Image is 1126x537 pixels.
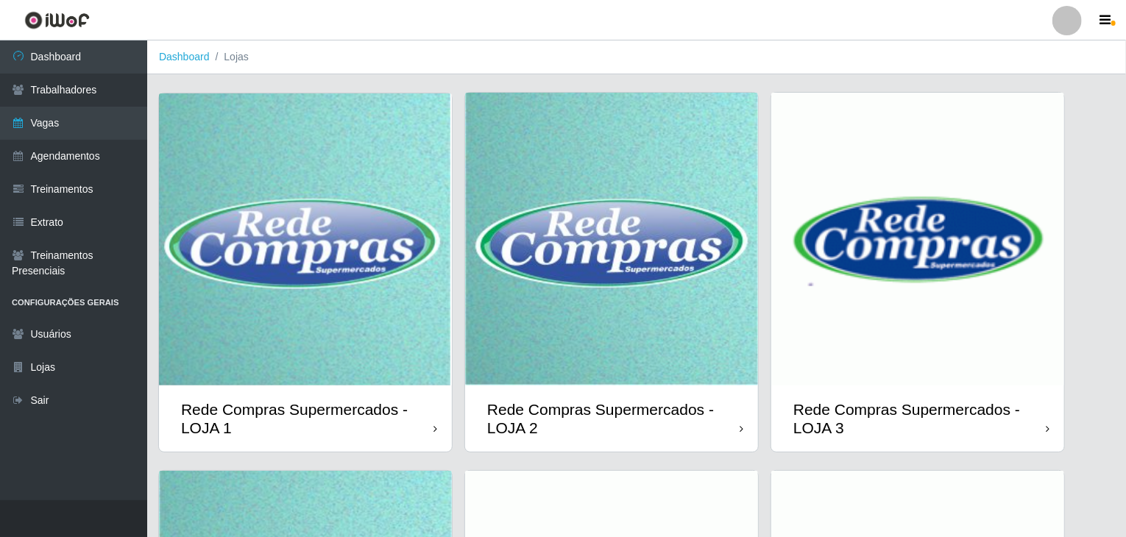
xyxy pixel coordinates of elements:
[465,93,758,385] img: cardImg
[147,40,1126,74] nav: breadcrumb
[771,93,1064,452] a: Rede Compras Supermercados - LOJA 3
[210,49,249,65] li: Lojas
[487,400,740,437] div: Rede Compras Supermercados - LOJA 2
[159,51,210,63] a: Dashboard
[24,11,90,29] img: CoreUI Logo
[159,93,452,452] a: Rede Compras Supermercados - LOJA 1
[771,93,1064,385] img: cardImg
[181,400,433,437] div: Rede Compras Supermercados - LOJA 1
[159,93,452,385] img: cardImg
[465,93,758,452] a: Rede Compras Supermercados - LOJA 2
[793,400,1046,437] div: Rede Compras Supermercados - LOJA 3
